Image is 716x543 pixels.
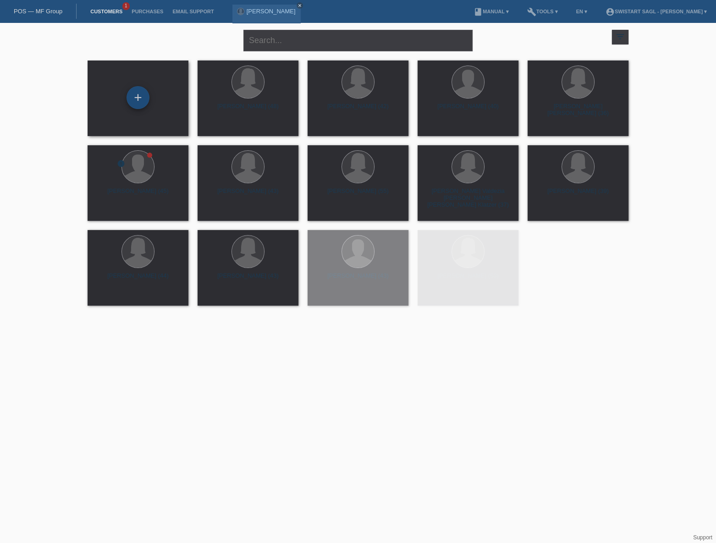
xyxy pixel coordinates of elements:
div: [PERSON_NAME] (43) [205,187,291,202]
a: bookManual ▾ [469,9,513,14]
a: Support [693,534,712,541]
i: close [297,3,302,8]
a: EN ▾ [572,9,592,14]
div: [PERSON_NAME] (42) [315,103,401,117]
i: filter_list [615,32,625,42]
div: [PERSON_NAME] Valdezia [PERSON_NAME] [PERSON_NAME] Klatzer (37) [425,187,511,204]
a: Email Support [168,9,218,14]
div: [PERSON_NAME] (43) [205,272,291,287]
i: error [117,159,125,168]
a: close [297,2,303,9]
a: POS — MF Group [14,8,62,15]
a: buildTools ▾ [523,9,562,14]
i: account_circle [606,7,615,16]
div: Add customer [127,90,149,105]
div: [PERSON_NAME] (53) [425,272,511,287]
div: [PERSON_NAME] [PERSON_NAME] (36) [535,103,621,117]
div: [PERSON_NAME] (48) [205,103,291,117]
a: Customers [86,9,127,14]
div: [PERSON_NAME] (44) [95,272,181,287]
div: [PERSON_NAME] (45) [95,187,181,202]
div: [PERSON_NAME] (55) [315,187,401,202]
i: build [527,7,536,16]
i: book [474,7,483,16]
div: [PERSON_NAME] (40) [425,103,511,117]
a: [PERSON_NAME] [247,8,296,15]
input: Search... [243,30,473,51]
div: [PERSON_NAME] (43) [315,272,401,287]
a: Purchases [127,9,168,14]
a: account_circleSwistart Sagl - [PERSON_NAME] ▾ [601,9,711,14]
div: Returned [117,159,125,169]
div: [PERSON_NAME] (39) [535,187,621,202]
span: 1 [122,2,130,10]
